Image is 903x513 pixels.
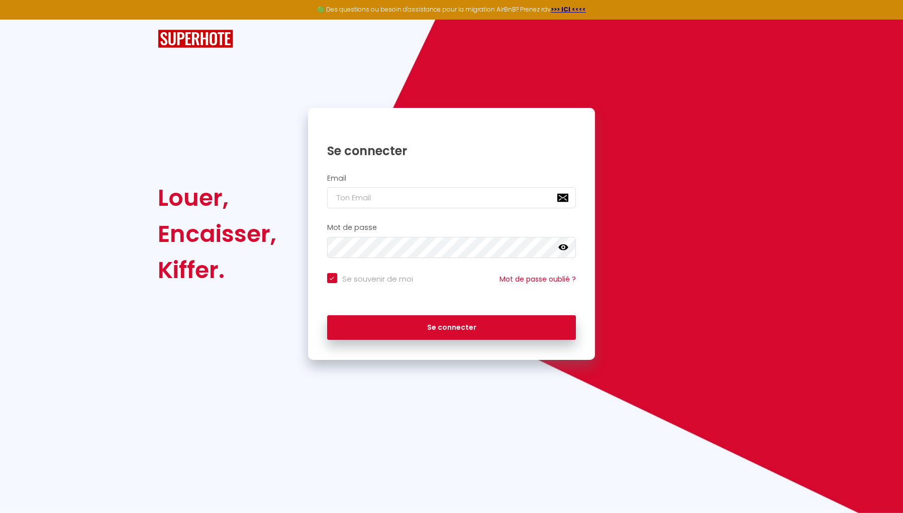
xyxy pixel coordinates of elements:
[327,174,576,183] h2: Email
[158,180,276,216] div: Louer,
[158,252,276,288] div: Kiffer.
[158,30,233,48] img: SuperHote logo
[551,5,586,14] a: >>> ICI <<<<
[327,315,576,340] button: Se connecter
[158,216,276,252] div: Encaisser,
[327,143,576,159] h1: Se connecter
[499,274,576,284] a: Mot de passe oublié ?
[327,187,576,208] input: Ton Email
[327,223,576,232] h2: Mot de passe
